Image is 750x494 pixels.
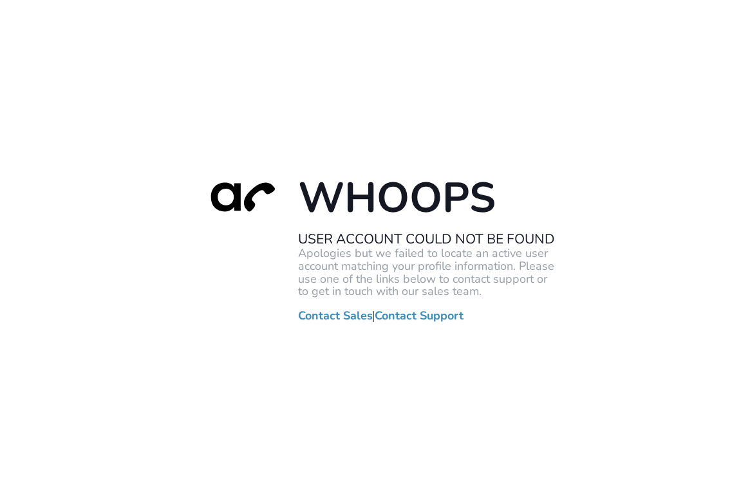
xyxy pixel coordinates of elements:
p: Apologies but we failed to locate an active user account matching your profile information. Pleas... [298,247,556,298]
a: Contact Support [375,310,464,323]
div: | [195,171,556,322]
a: Contact Sales [298,310,373,323]
h2: User Account Could Not Be Found [298,231,556,247]
h1: Whoops [298,171,556,223]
